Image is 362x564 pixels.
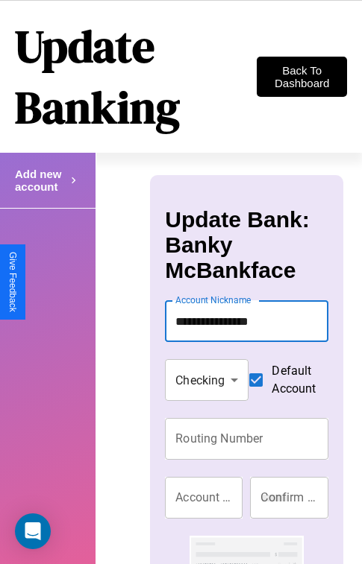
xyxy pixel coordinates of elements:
span: Default Account [272,362,316,398]
div: Checking [165,359,249,401]
div: Open Intercom Messenger [15,513,51,549]
h4: Add new account [15,168,67,193]
h3: Update Bank: Banky McBankface [165,207,328,283]
div: Give Feedback [7,252,18,312]
button: Back To Dashboard [257,57,347,97]
label: Account Nickname [175,294,252,306]
h1: Update Banking [15,16,257,138]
